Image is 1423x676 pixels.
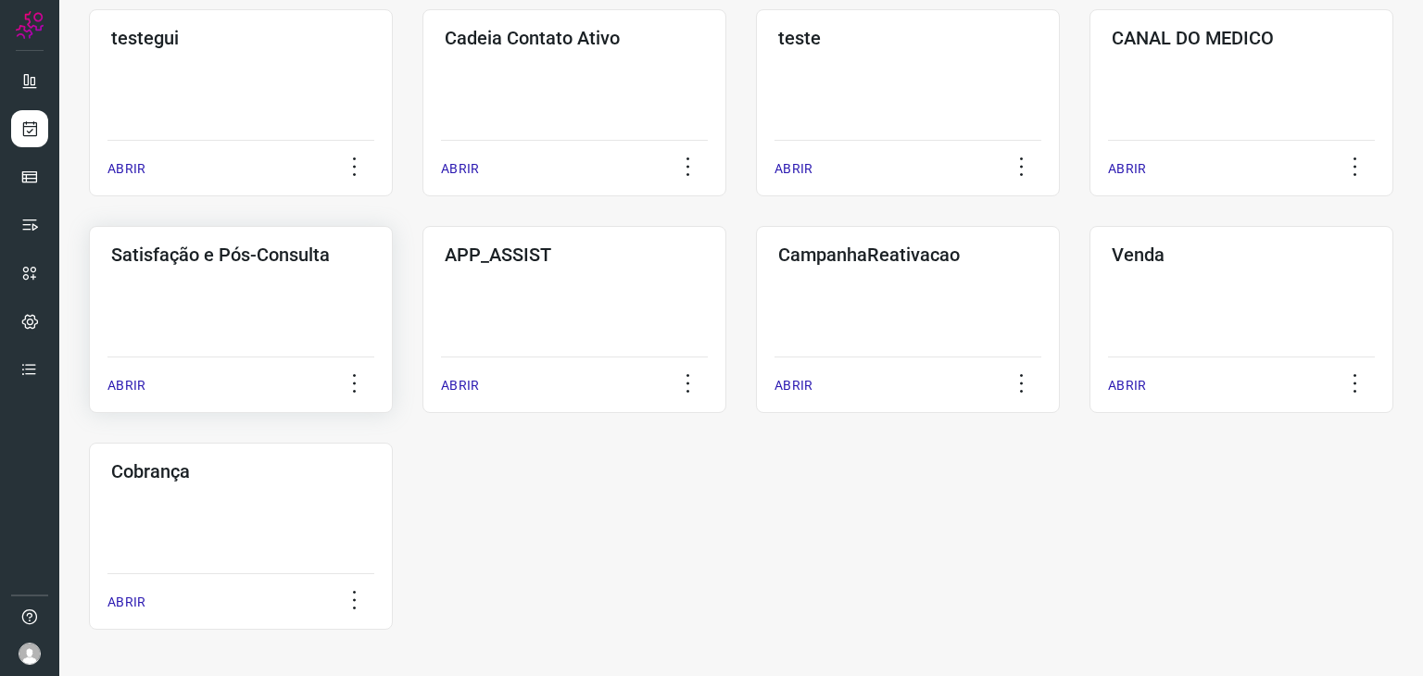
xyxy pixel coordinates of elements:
h3: Venda [1112,244,1371,266]
h3: Satisfação e Pós-Consulta [111,244,371,266]
h3: testegui [111,27,371,49]
h3: CANAL DO MEDICO [1112,27,1371,49]
p: ABRIR [1108,376,1146,395]
p: ABRIR [441,376,479,395]
h3: CampanhaReativacao [778,244,1038,266]
h3: Cadeia Contato Ativo [445,27,704,49]
p: ABRIR [107,593,145,612]
img: avatar-user-boy.jpg [19,643,41,665]
p: ABRIR [107,376,145,395]
p: ABRIR [441,159,479,179]
p: ABRIR [774,159,812,179]
p: ABRIR [1108,159,1146,179]
img: Logo [16,11,44,39]
h3: teste [778,27,1038,49]
p: ABRIR [107,159,145,179]
h3: APP_ASSIST [445,244,704,266]
p: ABRIR [774,376,812,395]
h3: Cobrança [111,460,371,482]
